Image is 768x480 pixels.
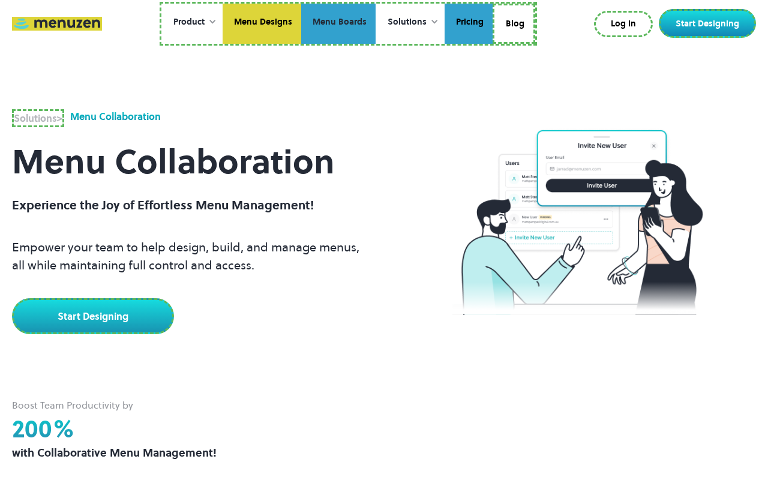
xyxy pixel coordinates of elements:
a: Start Designing [659,9,756,38]
a: Start Designing [12,298,174,334]
h1: Menu Collaboration [12,127,360,196]
a: Solutions> [12,109,64,127]
div: Solutions [388,16,427,29]
div: > [14,111,62,125]
strong: Solutions [14,112,57,125]
div: Solutions [376,4,445,41]
div: with Collaborative Menu Management! [12,446,267,460]
div: Boost Team Productivity by [12,399,267,412]
div: Product [173,16,205,29]
div: Product [161,4,223,41]
a: Pricing [445,4,493,44]
a: Menu Boards [301,4,376,44]
p: Empower your team to help design, build, and manage menus, all while maintaining full control and... [12,238,360,274]
p: Experience the Joy of Effortless Menu Management! [12,196,360,214]
div: Menu Collaboration [70,109,161,127]
a: Menu Designs [223,4,301,44]
a: Blog [493,4,535,44]
a: Log In [594,11,653,37]
h2: 200% [12,416,267,441]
